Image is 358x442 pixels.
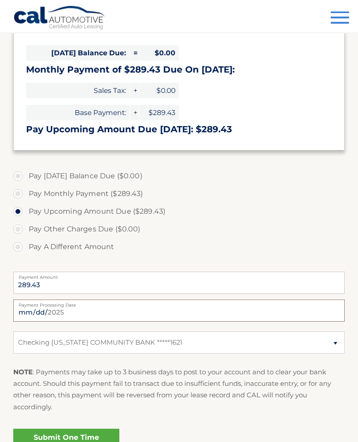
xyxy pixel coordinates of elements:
[139,46,179,61] span: $0.00
[13,221,345,238] label: Pay Other Charges Due ($0.00)
[13,300,345,322] input: Payment Date
[13,238,345,256] label: Pay A Different Amount
[331,12,349,26] button: Menu
[13,367,345,413] p: : Payments may take up to 3 business days to post to your account and to clear your bank account....
[13,185,345,203] label: Pay Monthly Payment ($289.43)
[13,272,345,279] label: Payment Amount
[13,368,33,377] strong: NOTE
[139,105,179,121] span: $289.43
[13,168,345,185] label: Pay [DATE] Balance Due ($0.00)
[130,83,139,99] span: +
[26,46,129,61] span: [DATE] Balance Due:
[13,300,345,307] label: Payment Processing Date
[130,105,139,121] span: +
[26,83,129,99] span: Sales Tax:
[13,272,345,294] input: Payment Amount
[139,83,179,99] span: $0.00
[26,105,129,121] span: Base Payment:
[13,6,106,31] a: Cal Automotive
[13,203,345,221] label: Pay Upcoming Amount Due ($289.43)
[26,65,332,76] h3: Monthly Payment of $289.43 Due On [DATE]:
[130,46,139,61] span: =
[26,124,332,135] h3: Pay Upcoming Amount Due [DATE]: $289.43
